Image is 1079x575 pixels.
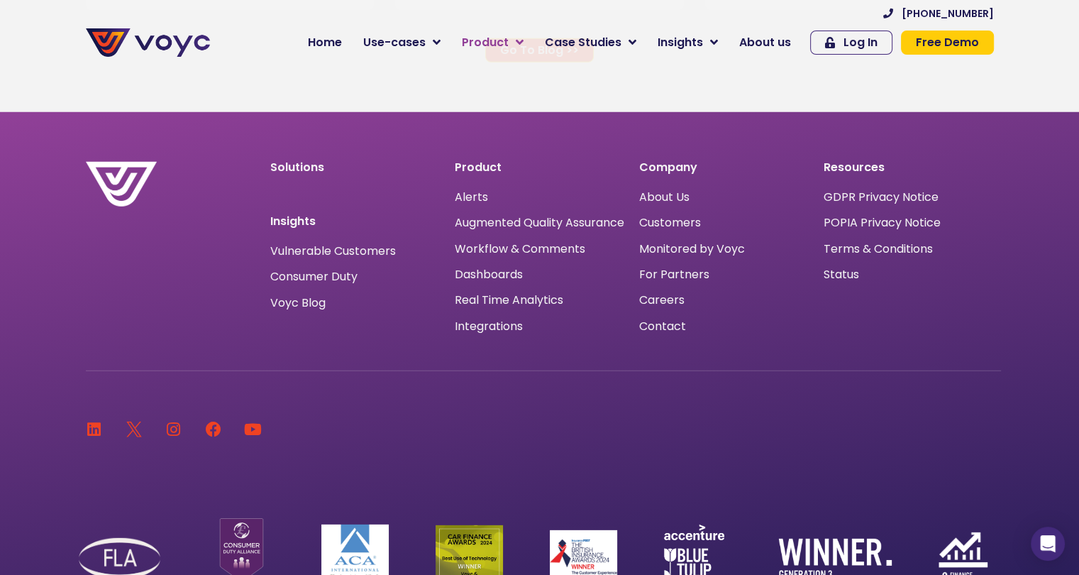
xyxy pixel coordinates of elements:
[843,37,878,48] span: Log In
[188,115,236,131] span: Job title
[455,162,625,173] p: Product
[639,162,809,173] p: Company
[270,246,396,257] a: Vulnerable Customers
[297,28,353,57] a: Home
[86,28,210,57] img: voyc-full-logo
[729,28,802,57] a: About us
[308,34,342,51] span: Home
[534,28,647,57] a: Case Studies
[270,271,358,283] a: Consumer Duty
[451,28,534,57] a: Product
[1031,527,1065,561] div: Open Intercom Messenger
[270,216,441,227] p: Insights
[883,9,994,18] a: [PHONE_NUMBER]
[462,34,509,51] span: Product
[292,295,359,310] a: Privacy Policy
[363,34,426,51] span: Use-cases
[916,37,979,48] span: Free Demo
[824,162,994,173] p: Resources
[647,28,729,57] a: Insights
[901,31,994,55] a: Free Demo
[353,28,451,57] a: Use-cases
[810,31,892,55] a: Log In
[739,34,791,51] span: About us
[545,34,621,51] span: Case Studies
[455,216,624,229] a: Augmented Quality Assurance
[658,34,703,51] span: Insights
[188,57,223,73] span: Phone
[270,159,324,175] a: Solutions
[902,9,994,18] span: [PHONE_NUMBER]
